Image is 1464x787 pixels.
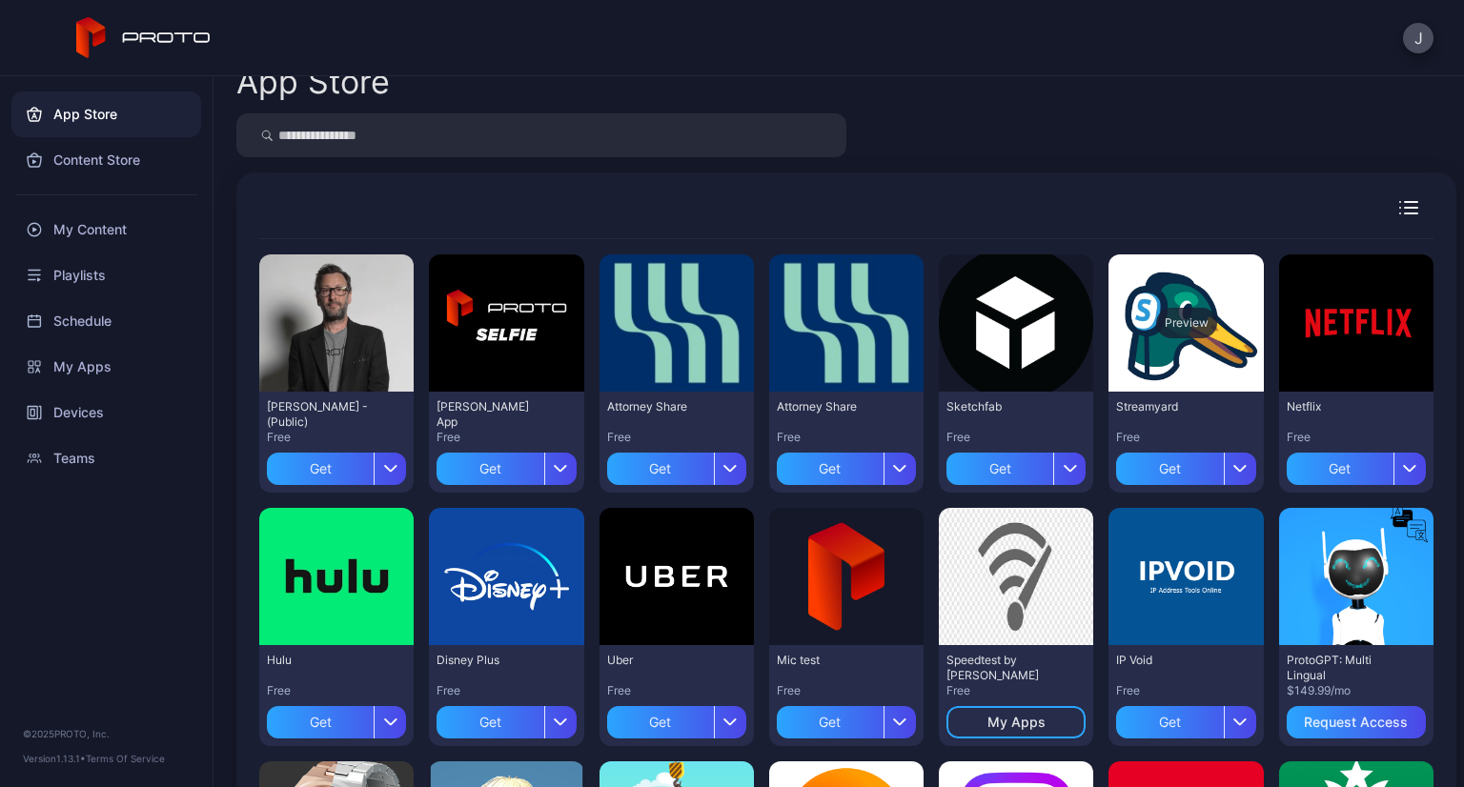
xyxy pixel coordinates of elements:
[11,207,201,252] a: My Content
[607,399,712,414] div: Attorney Share
[1287,430,1426,445] div: Free
[1403,23,1433,53] button: J
[1287,653,1392,683] div: ProtoGPT: Multi Lingual
[11,137,201,183] a: Content Store
[11,435,201,481] a: Teams
[946,653,1051,683] div: Speedtest by Ookla
[11,252,201,298] a: Playlists
[1116,653,1221,668] div: IP Void
[777,453,884,485] div: Get
[777,698,916,738] button: Get
[267,698,406,738] button: Get
[946,399,1051,414] div: Sketchfab
[1287,706,1426,738] button: Request Access
[267,706,374,738] div: Get
[777,653,882,668] div: Mic test
[607,653,712,668] div: Uber
[267,653,372,668] div: Hulu
[437,453,543,485] div: Get
[437,653,541,668] div: Disney Plus
[607,445,746,485] button: Get
[437,445,576,485] button: Get
[437,399,541,430] div: David Selfie App
[267,399,372,430] div: David N Persona - (Public)
[777,430,916,445] div: Free
[437,706,543,738] div: Get
[236,66,390,98] div: App Store
[777,706,884,738] div: Get
[607,698,746,738] button: Get
[607,683,746,698] div: Free
[1116,453,1223,485] div: Get
[1116,706,1223,738] div: Get
[946,683,1086,698] div: Free
[11,344,201,390] a: My Apps
[607,453,714,485] div: Get
[1116,399,1221,414] div: Streamyard
[946,445,1086,485] button: Get
[777,445,916,485] button: Get
[607,706,714,738] div: Get
[23,726,190,741] div: © 2025 PROTO, Inc.
[1287,453,1393,485] div: Get
[437,698,576,738] button: Get
[1116,430,1255,445] div: Free
[267,445,406,485] button: Get
[777,683,916,698] div: Free
[1156,308,1217,338] div: Preview
[267,683,406,698] div: Free
[946,430,1086,445] div: Free
[1116,698,1255,738] button: Get
[1116,445,1255,485] button: Get
[11,390,201,435] a: Devices
[11,298,201,344] a: Schedule
[987,715,1046,730] div: My Apps
[86,753,165,764] a: Terms Of Service
[437,430,576,445] div: Free
[946,706,1086,738] button: My Apps
[1287,445,1426,485] button: Get
[1116,683,1255,698] div: Free
[1287,399,1392,414] div: Netflix
[267,453,374,485] div: Get
[437,683,576,698] div: Free
[1304,715,1408,730] div: Request Access
[777,399,882,414] div: Attorney Share
[1287,683,1426,698] div: $149.99/mo
[267,430,406,445] div: Free
[946,453,1053,485] div: Get
[11,91,201,137] a: App Store
[23,753,86,764] span: Version 1.13.1 •
[607,430,746,445] div: Free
